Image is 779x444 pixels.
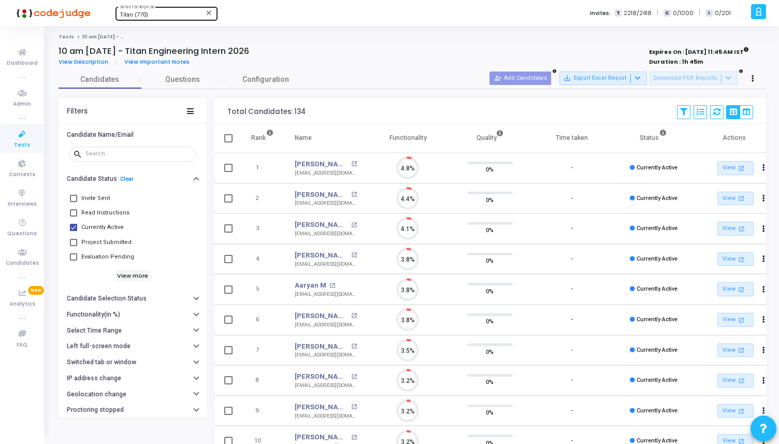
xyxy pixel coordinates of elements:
div: - [571,285,573,294]
mat-icon: open_in_new [351,222,357,228]
span: 2218/2418 [624,9,652,18]
button: Actions [756,222,771,236]
div: - [571,407,573,416]
mat-icon: open_in_new [737,285,745,294]
h6: Select Time Range [67,327,122,335]
span: 0% [486,225,494,235]
span: 0% [486,255,494,266]
a: [PERSON_NAME] [295,220,348,230]
span: Currently Active [637,437,677,444]
mat-icon: save_alt [564,75,571,82]
mat-icon: open_in_new [737,346,745,354]
a: View [717,161,754,175]
span: 0/201 [715,9,731,18]
button: Actions [756,404,771,418]
mat-icon: open_in_new [737,255,745,264]
a: [PERSON_NAME] [PERSON_NAME] [295,311,348,321]
h4: 10 am [DATE] - Titan Engineering Intern 2026 [59,46,249,56]
div: [EMAIL_ADDRESS][DOMAIN_NAME] [295,382,357,390]
a: [PERSON_NAME] [295,190,348,200]
strong: Expires On : [DATE] 11:45 AM IST [649,45,749,56]
button: Actions [756,343,771,357]
button: Proctoring stopped [59,402,207,418]
mat-icon: open_in_new [351,192,357,197]
div: - [571,346,573,355]
div: [EMAIL_ADDRESS][DOMAIN_NAME] [295,412,357,420]
span: Read Instructions [81,207,129,219]
h6: Candidate Status [67,175,117,183]
span: Currently Active [81,221,124,234]
a: [PERSON_NAME] [295,402,348,412]
span: 0% [486,407,494,418]
h6: Proctoring stopped [67,406,124,414]
span: Invite Sent [81,192,110,205]
span: 0% [486,285,494,296]
button: IP address change [59,370,207,386]
a: Clear [120,176,134,182]
a: View [717,404,754,418]
mat-icon: open_in_new [737,407,745,416]
th: Functionality [367,124,449,153]
mat-icon: open_in_new [737,376,745,385]
span: | [657,7,658,18]
span: View Important Notes [124,58,190,66]
div: [EMAIL_ADDRESS][DOMAIN_NAME] [295,199,357,207]
a: View [717,374,754,388]
span: Currently Active [637,285,677,292]
mat-icon: search [73,149,85,159]
span: Currently Active [637,225,677,232]
h6: IP address change [67,375,121,382]
div: Total Candidates: 134 [227,108,306,116]
span: Candidates [6,259,39,268]
div: Name [295,132,312,144]
mat-icon: open_in_new [351,313,357,319]
td: 2 [240,183,284,214]
span: Currently Active [637,164,677,171]
div: [EMAIL_ADDRESS][DOMAIN_NAME] [295,169,357,177]
span: View Description [59,58,108,66]
h6: Candidate Selection Status [67,295,147,303]
span: Contests [9,170,35,179]
mat-icon: open_in_new [351,252,357,258]
span: 0/1000 [673,9,694,18]
mat-icon: open_in_new [351,161,357,167]
h6: View more [115,270,151,281]
div: - [571,255,573,264]
mat-icon: Clear [205,9,213,17]
h6: Geolocation change [67,391,126,398]
mat-icon: open_in_new [351,435,357,440]
mat-icon: open_in_new [351,374,357,380]
button: Actions [756,191,771,206]
button: Download PDF Reports [650,71,738,85]
a: [PERSON_NAME] [295,432,348,442]
button: Actions [756,313,771,327]
a: View [717,313,754,327]
a: [PERSON_NAME] [295,341,348,352]
mat-icon: open_in_new [737,224,745,233]
td: 7 [240,335,284,366]
strong: Duration : 1h 45m [649,58,703,66]
mat-icon: open_in_new [737,164,745,173]
div: [EMAIL_ADDRESS][DOMAIN_NAME] [295,351,357,359]
span: Currently Active [637,347,677,353]
span: FAQ [17,341,27,350]
mat-icon: open_in_new [351,404,357,410]
button: Actions [756,374,771,388]
mat-icon: open_in_new [737,194,745,203]
button: Candidate Name/Email [59,126,207,142]
span: | [699,7,700,18]
span: Dashboard [7,59,38,68]
a: View Important Notes [117,59,197,65]
span: I [705,9,712,17]
span: Currently Active [637,407,677,414]
div: - [571,376,573,385]
a: [PERSON_NAME] [295,250,348,261]
span: Candidates [59,74,141,85]
span: 0% [486,164,494,175]
button: Actions [756,282,771,297]
div: - [571,194,573,203]
a: [PERSON_NAME] [295,159,348,169]
span: Evaluation Pending [81,251,134,263]
a: View [717,343,754,357]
